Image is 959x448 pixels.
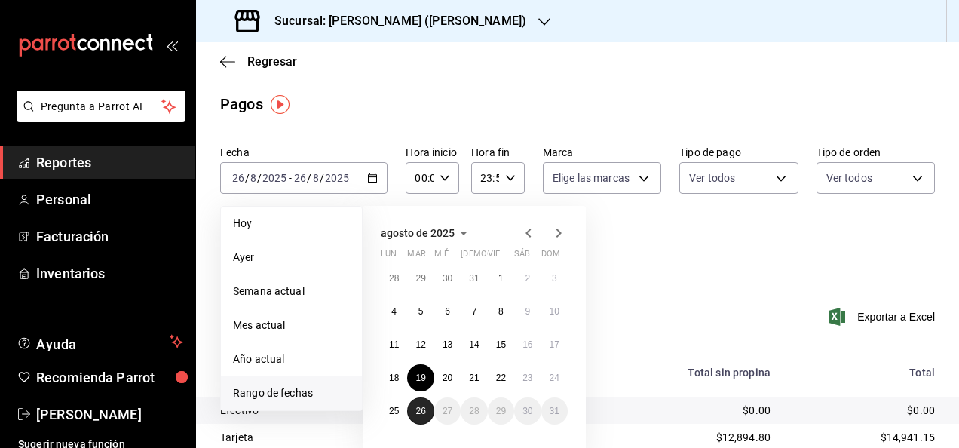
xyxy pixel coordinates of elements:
[461,298,487,325] button: 7 de agosto de 2025
[472,306,477,317] abbr: 7 de agosto de 2025
[233,385,350,401] span: Rango de fechas
[41,99,162,115] span: Pregunta a Parrot AI
[434,298,461,325] button: 6 de agosto de 2025
[381,249,397,265] abbr: lunes
[461,249,550,265] abbr: jueves
[522,406,532,416] abbr: 30 de agosto de 2025
[381,298,407,325] button: 4 de agosto de 2025
[415,339,425,350] abbr: 12 de agosto de 2025
[11,109,185,125] a: Pregunta a Parrot AI
[461,331,487,358] button: 14 de agosto de 2025
[496,406,506,416] abbr: 29 de agosto de 2025
[443,339,452,350] abbr: 13 de agosto de 2025
[496,373,506,383] abbr: 22 de agosto de 2025
[381,265,407,292] button: 28 de julio de 2025
[445,306,450,317] abbr: 6 de agosto de 2025
[795,403,935,418] div: $0.00
[312,172,320,184] input: --
[832,308,935,326] button: Exportar a Excel
[461,265,487,292] button: 31 de julio de 2025
[514,249,530,265] abbr: sábado
[271,95,290,114] img: Tooltip marker
[795,367,935,379] div: Total
[406,147,459,158] label: Hora inicio
[434,331,461,358] button: 13 de agosto de 2025
[496,339,506,350] abbr: 15 de agosto de 2025
[324,172,350,184] input: ----
[434,265,461,292] button: 30 de julio de 2025
[289,172,292,184] span: -
[407,397,434,425] button: 26 de agosto de 2025
[443,373,452,383] abbr: 20 de agosto de 2025
[522,373,532,383] abbr: 23 de agosto de 2025
[514,331,541,358] button: 16 de agosto de 2025
[36,263,183,284] span: Inventarios
[469,273,479,284] abbr: 31 de julio de 2025
[415,373,425,383] abbr: 19 de agosto de 2025
[36,404,183,425] span: [PERSON_NAME]
[498,273,504,284] abbr: 1 de agosto de 2025
[262,12,526,30] h3: Sucursal: [PERSON_NAME] ([PERSON_NAME])
[233,318,350,333] span: Mes actual
[389,406,399,416] abbr: 25 de agosto de 2025
[552,273,557,284] abbr: 3 de agosto de 2025
[381,227,455,239] span: agosto de 2025
[389,339,399,350] abbr: 11 de agosto de 2025
[471,147,525,158] label: Hora fin
[233,284,350,299] span: Semana actual
[233,351,350,367] span: Año actual
[166,39,178,51] button: open_drawer_menu
[469,406,479,416] abbr: 28 de agosto de 2025
[550,339,559,350] abbr: 17 de agosto de 2025
[262,172,287,184] input: ----
[36,226,183,247] span: Facturación
[541,298,568,325] button: 10 de agosto de 2025
[245,172,250,184] span: /
[250,172,257,184] input: --
[391,306,397,317] abbr: 4 de agosto de 2025
[389,373,399,383] abbr: 18 de agosto de 2025
[220,147,388,158] label: Fecha
[461,364,487,391] button: 21 de agosto de 2025
[247,54,297,69] span: Regresar
[36,333,164,351] span: Ayuda
[795,430,935,445] div: $14,941.15
[418,306,424,317] abbr: 5 de agosto de 2025
[389,273,399,284] abbr: 28 de julio de 2025
[541,397,568,425] button: 31 de agosto de 2025
[220,54,297,69] button: Regresar
[498,306,504,317] abbr: 8 de agosto de 2025
[543,147,661,158] label: Marca
[407,249,425,265] abbr: martes
[488,265,514,292] button: 1 de agosto de 2025
[434,397,461,425] button: 27 de agosto de 2025
[461,397,487,425] button: 28 de agosto de 2025
[550,406,559,416] abbr: 31 de agosto de 2025
[488,364,514,391] button: 22 de agosto de 2025
[443,273,452,284] abbr: 30 de julio de 2025
[36,367,183,388] span: Recomienda Parrot
[541,265,568,292] button: 3 de agosto de 2025
[488,331,514,358] button: 15 de agosto de 2025
[233,250,350,265] span: Ayer
[514,397,541,425] button: 30 de agosto de 2025
[587,430,771,445] div: $12,894.80
[407,265,434,292] button: 29 de julio de 2025
[233,216,350,232] span: Hoy
[415,273,425,284] abbr: 29 de julio de 2025
[443,406,452,416] abbr: 27 de agosto de 2025
[293,172,307,184] input: --
[488,397,514,425] button: 29 de agosto de 2025
[488,298,514,325] button: 8 de agosto de 2025
[469,373,479,383] abbr: 21 de agosto de 2025
[541,364,568,391] button: 24 de agosto de 2025
[381,331,407,358] button: 11 de agosto de 2025
[541,249,560,265] abbr: domingo
[541,331,568,358] button: 17 de agosto de 2025
[550,373,559,383] abbr: 24 de agosto de 2025
[17,91,185,122] button: Pregunta a Parrot AI
[550,306,559,317] abbr: 10 de agosto de 2025
[469,339,479,350] abbr: 14 de agosto de 2025
[307,172,311,184] span: /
